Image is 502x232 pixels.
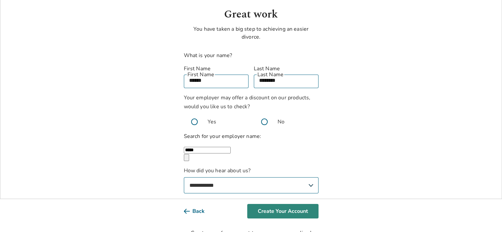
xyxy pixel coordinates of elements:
[184,133,261,140] label: Search for your employer name:
[184,7,318,22] h1: Great work
[184,94,311,110] span: Your employer may offer a discount on our products, would you like us to check?
[469,200,502,232] iframe: Chat Widget
[184,167,318,193] label: How did you hear about us?
[254,65,318,73] label: Last Name
[184,65,249,73] label: First Name
[184,177,318,193] select: How did you hear about us?
[184,25,318,41] p: You have taken a big step to achieving an easier divorce.
[184,204,215,218] button: Back
[184,154,189,161] button: Clear
[208,118,216,126] span: Yes
[247,204,318,218] button: Create Your Account
[278,118,284,126] span: No
[184,52,232,59] label: What is your name?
